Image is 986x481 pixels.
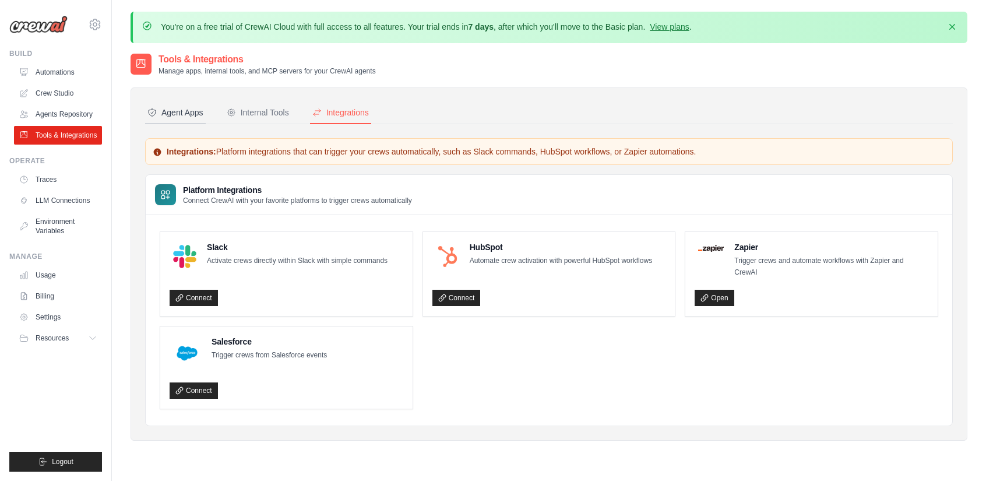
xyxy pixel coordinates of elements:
strong: Integrations: [167,147,216,156]
img: Salesforce Logo [173,339,201,367]
a: Agents Repository [14,105,102,124]
span: Resources [36,333,69,343]
button: Resources [14,329,102,347]
a: Automations [14,63,102,82]
p: Connect CrewAI with your favorite platforms to trigger crews automatically [183,196,412,205]
a: LLM Connections [14,191,102,210]
a: Open [695,290,734,306]
h3: Platform Integrations [183,184,412,196]
button: Internal Tools [224,102,291,124]
a: Connect [170,290,218,306]
img: Slack Logo [173,245,196,268]
div: Integrations [312,107,369,118]
div: Agent Apps [147,107,203,118]
h4: Zapier [734,241,928,253]
p: Platform integrations that can trigger your crews automatically, such as Slack commands, HubSpot ... [153,146,945,157]
strong: 7 days [468,22,494,31]
a: Crew Studio [14,84,102,103]
img: Logo [9,16,68,33]
a: Traces [14,170,102,189]
p: Trigger crews and automate workflows with Zapier and CrewAI [734,255,928,278]
a: View plans [650,22,689,31]
button: Integrations [310,102,371,124]
p: Activate crews directly within Slack with simple commands [207,255,388,267]
a: Connect [170,382,218,399]
a: Settings [14,308,102,326]
a: Usage [14,266,102,285]
div: Operate [9,156,102,166]
p: Trigger crews from Salesforce events [212,350,327,361]
span: Logout [52,457,73,466]
a: Tools & Integrations [14,126,102,145]
a: Connect [432,290,481,306]
img: Zapier Logo [698,245,724,252]
button: Agent Apps [145,102,206,124]
h2: Tools & Integrations [159,52,376,66]
p: You're on a free trial of CrewAI Cloud with full access to all features. Your trial ends in , aft... [161,21,692,33]
div: Manage [9,252,102,261]
h4: Salesforce [212,336,327,347]
a: Billing [14,287,102,306]
img: HubSpot Logo [436,245,459,268]
h4: Slack [207,241,388,253]
button: Logout [9,452,102,472]
p: Automate crew activation with powerful HubSpot workflows [470,255,652,267]
h4: HubSpot [470,241,652,253]
div: Internal Tools [227,107,289,118]
p: Manage apps, internal tools, and MCP servers for your CrewAI agents [159,66,376,76]
div: Build [9,49,102,58]
a: Environment Variables [14,212,102,240]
